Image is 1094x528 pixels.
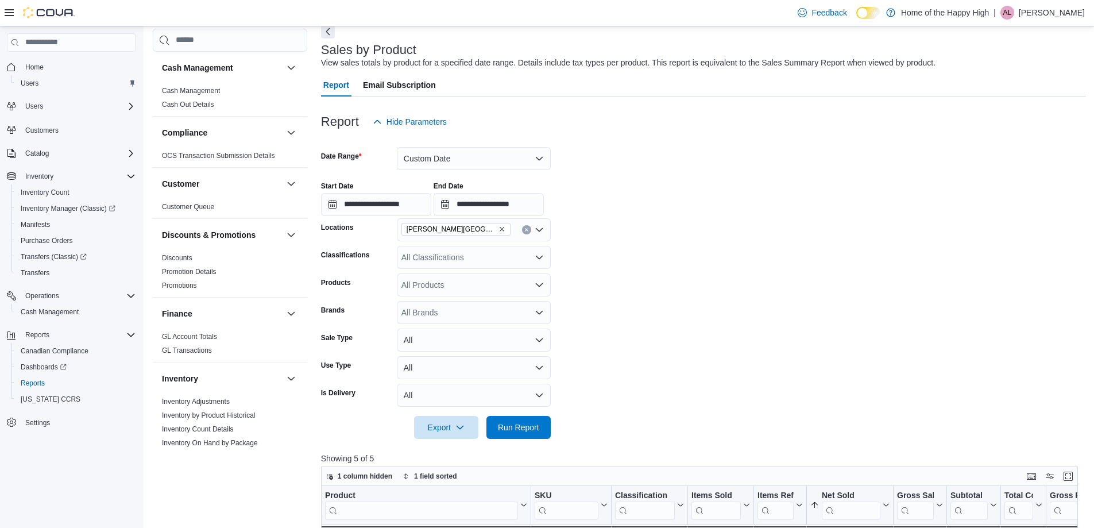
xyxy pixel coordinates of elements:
[321,223,354,232] label: Locations
[162,254,192,262] a: Discounts
[25,149,49,158] span: Catalog
[21,220,50,229] span: Manifests
[757,491,794,520] div: Items Ref
[757,491,794,502] div: Items Ref
[321,306,345,315] label: Brands
[822,491,880,502] div: Net Sold
[284,228,298,242] button: Discounts & Promotions
[7,54,136,461] nav: Complex example
[284,126,298,140] button: Compliance
[11,249,140,265] a: Transfers (Classic)
[1019,6,1085,20] p: [PERSON_NAME]
[321,388,355,398] label: Is Delivery
[2,414,140,431] button: Settings
[1050,491,1078,502] div: Gross Profit
[321,57,935,69] div: View sales totals by product for a specified date range. Details include tax types per product. T...
[16,76,136,90] span: Users
[11,201,140,217] a: Inventory Manager (Classic)
[325,491,518,520] div: Product
[16,392,85,406] a: [US_STATE] CCRS
[1043,469,1057,483] button: Display options
[16,234,136,248] span: Purchase Orders
[21,379,45,388] span: Reports
[162,86,220,95] span: Cash Management
[325,491,527,520] button: Product
[21,328,54,342] button: Reports
[11,375,140,391] button: Reports
[162,151,275,160] span: OCS Transaction Submission Details
[162,308,282,319] button: Finance
[325,491,518,502] div: Product
[498,226,505,233] button: Remove Estevan - Estevan Plaza - Fire & Flower from selection in this group
[414,416,478,439] button: Export
[397,147,551,170] button: Custom Date
[1004,491,1033,520] div: Total Cost
[16,376,49,390] a: Reports
[11,217,140,233] button: Manifests
[21,79,38,88] span: Users
[16,266,136,280] span: Transfers
[11,265,140,281] button: Transfers
[16,266,54,280] a: Transfers
[2,168,140,184] button: Inventory
[162,101,214,109] a: Cash Out Details
[1025,469,1038,483] button: Keyboard shortcuts
[162,127,282,138] button: Compliance
[25,63,44,72] span: Home
[162,127,207,138] h3: Compliance
[16,250,136,264] span: Transfers (Classic)
[162,253,192,263] span: Discounts
[21,147,53,160] button: Catalog
[16,360,136,374] span: Dashboards
[153,200,307,218] div: Customer
[535,280,544,290] button: Open list of options
[16,344,93,358] a: Canadian Compliance
[21,99,48,113] button: Users
[162,332,217,341] span: GL Account Totals
[21,169,136,183] span: Inventory
[421,416,471,439] span: Export
[162,203,214,211] a: Customer Queue
[321,182,354,191] label: Start Date
[1004,491,1033,502] div: Total Cost
[535,253,544,262] button: Open list of options
[162,397,230,406] span: Inventory Adjustments
[615,491,684,520] button: Classification
[535,491,598,502] div: SKU
[486,416,551,439] button: Run Report
[1003,6,1012,20] span: AL
[434,182,463,191] label: End Date
[284,307,298,321] button: Finance
[16,305,136,319] span: Cash Management
[321,152,362,161] label: Date Range
[950,491,988,520] div: Subtotal
[21,395,80,404] span: [US_STATE] CCRS
[284,372,298,386] button: Inventory
[162,229,282,241] button: Discounts & Promotions
[535,491,598,520] div: SKU URL
[615,491,675,502] div: Classification
[397,329,551,352] button: All
[535,308,544,317] button: Open list of options
[162,439,258,447] a: Inventory On Hand by Package
[162,398,230,406] a: Inventory Adjustments
[11,391,140,407] button: [US_STATE] CCRS
[162,152,275,160] a: OCS Transaction Submission Details
[25,418,50,427] span: Settings
[25,291,59,300] span: Operations
[11,304,140,320] button: Cash Management
[162,411,256,419] a: Inventory by Product Historical
[363,74,436,97] span: Email Subscription
[897,491,934,502] div: Gross Sales
[162,333,217,341] a: GL Account Totals
[321,43,416,57] h3: Sales by Product
[16,234,78,248] a: Purchase Orders
[284,177,298,191] button: Customer
[1050,491,1078,520] div: Gross Profit
[284,61,298,75] button: Cash Management
[338,472,392,481] span: 1 column hidden
[162,308,192,319] h3: Finance
[162,425,234,433] a: Inventory Count Details
[25,330,49,340] span: Reports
